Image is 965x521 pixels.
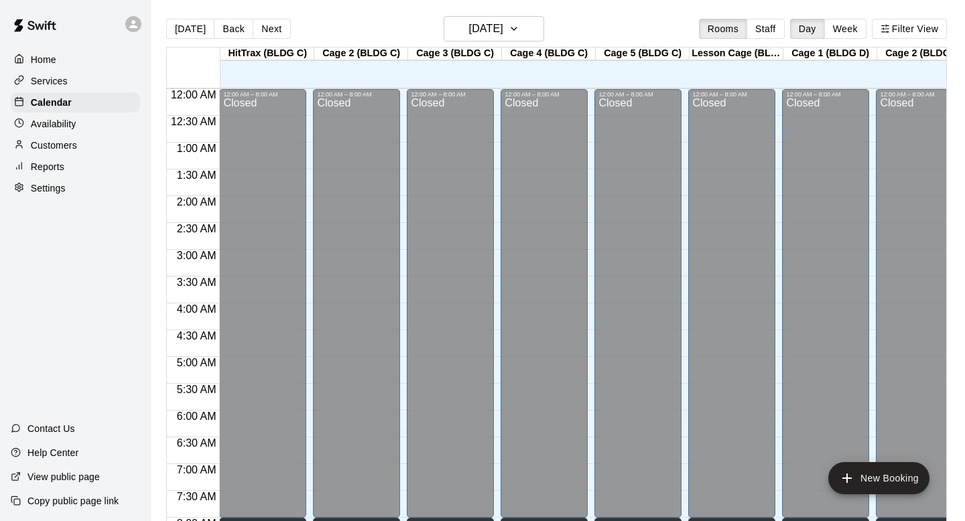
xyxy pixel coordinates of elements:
[174,330,220,342] span: 4:30 AM
[27,446,78,459] p: Help Center
[174,303,220,315] span: 4:00 AM
[31,160,64,173] p: Reports
[313,89,400,518] div: 12:00 AM – 8:00 AM: Closed
[31,96,72,109] p: Calendar
[174,411,220,422] span: 6:00 AM
[407,89,494,518] div: 12:00 AM – 8:00 AM: Closed
[596,48,690,60] div: Cage 5 (BLDG C)
[31,117,76,131] p: Availability
[690,48,783,60] div: Lesson Cage (BLDG C)
[598,91,678,98] div: 12:00 AM – 8:00 AM
[786,91,865,98] div: 12:00 AM – 8:00 AM
[11,157,140,177] a: Reports
[174,491,220,502] span: 7:30 AM
[214,19,253,39] button: Back
[594,89,682,518] div: 12:00 AM – 8:00 AM: Closed
[824,19,866,39] button: Week
[174,143,220,154] span: 1:00 AM
[174,223,220,234] span: 2:30 AM
[27,470,100,483] p: View public page
[501,89,588,518] div: 12:00 AM – 8:00 AM: Closed
[782,89,869,518] div: 12:00 AM – 8:00 AM: Closed
[174,437,220,449] span: 6:30 AM
[783,48,877,60] div: Cage 1 (BLDG D)
[11,114,140,134] a: Availability
[220,48,314,60] div: HitTrax (BLDG C)
[31,181,66,195] p: Settings
[11,135,140,155] a: Customers
[168,89,220,100] span: 12:00 AM
[790,19,825,39] button: Day
[692,91,771,98] div: 12:00 AM – 8:00 AM
[27,422,75,435] p: Contact Us
[253,19,290,39] button: Next
[444,16,544,42] button: [DATE]
[411,91,490,98] div: 12:00 AM – 8:00 AM
[317,91,396,98] div: 12:00 AM – 8:00 AM
[166,19,214,39] button: [DATE]
[872,19,947,39] button: Filter View
[880,91,959,98] div: 12:00 AM – 8:00 AM
[219,89,306,518] div: 12:00 AM – 8:00 AM: Closed
[174,196,220,208] span: 2:00 AM
[27,494,119,508] p: Copy public page link
[168,116,220,127] span: 12:30 AM
[174,357,220,368] span: 5:00 AM
[408,48,502,60] div: Cage 3 (BLDG C)
[174,464,220,475] span: 7:00 AM
[828,462,929,494] button: add
[502,48,596,60] div: Cage 4 (BLDG C)
[174,384,220,395] span: 5:30 AM
[11,178,140,198] a: Settings
[31,139,77,152] p: Customers
[747,19,785,39] button: Staff
[469,19,503,38] h6: [DATE]
[174,277,220,288] span: 3:30 AM
[11,71,140,91] a: Services
[876,89,963,518] div: 12:00 AM – 8:00 AM: Closed
[31,74,68,88] p: Services
[31,53,56,66] p: Home
[505,91,584,98] div: 12:00 AM – 8:00 AM
[223,91,302,98] div: 12:00 AM – 8:00 AM
[314,48,408,60] div: Cage 2 (BLDG C)
[174,250,220,261] span: 3:00 AM
[174,169,220,181] span: 1:30 AM
[11,50,140,70] a: Home
[11,92,140,113] a: Calendar
[688,89,775,518] div: 12:00 AM – 8:00 AM: Closed
[699,19,747,39] button: Rooms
